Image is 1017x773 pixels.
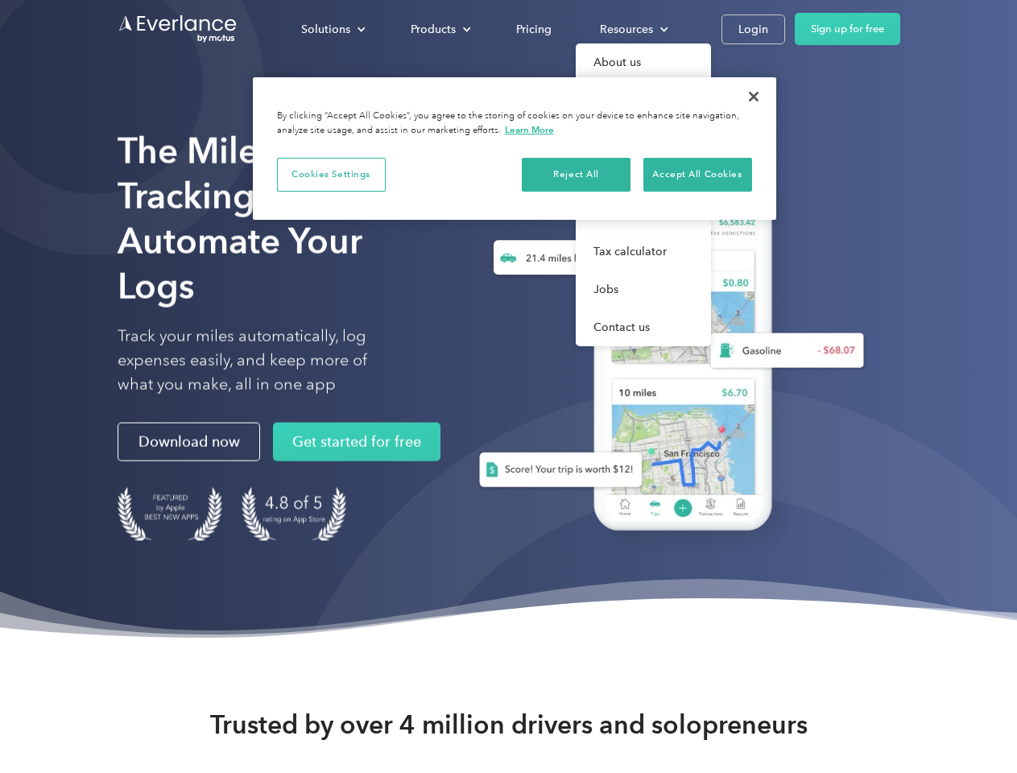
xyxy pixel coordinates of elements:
[118,487,222,541] img: Badge for Featured by Apple Best New Apps
[736,79,771,114] button: Close
[242,487,346,541] img: 4.9 out of 5 stars on the app store
[522,158,630,192] button: Reject All
[576,271,711,308] a: Jobs
[721,14,785,44] a: Login
[253,77,776,220] div: Cookie banner
[118,423,260,461] a: Download now
[738,19,768,39] div: Login
[584,15,681,43] div: Resources
[500,15,568,43] a: Pricing
[277,158,386,192] button: Cookies Settings
[795,13,900,45] a: Sign up for free
[576,43,711,81] a: About us
[273,423,440,461] a: Get started for free
[277,110,752,138] div: By clicking “Accept All Cookies”, you agree to the storing of cookies on your device to enhance s...
[253,77,776,220] div: Privacy
[210,709,808,741] strong: Trusted by over 4 million drivers and solopreneurs
[576,308,711,346] a: Contact us
[118,324,405,397] p: Track your miles automatically, log expenses easily, and keep more of what you make, all in one app
[118,14,238,44] a: Go to homepage
[453,153,877,555] img: Everlance, mileage tracker app, expense tracking app
[301,19,350,39] div: Solutions
[285,15,378,43] div: Solutions
[576,233,711,271] a: Tax calculator
[576,43,711,346] nav: Resources
[643,158,752,192] button: Accept All Cookies
[600,19,653,39] div: Resources
[516,19,552,39] div: Pricing
[411,19,456,39] div: Products
[395,15,484,43] div: Products
[505,124,554,135] a: More information about your privacy, opens in a new tab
